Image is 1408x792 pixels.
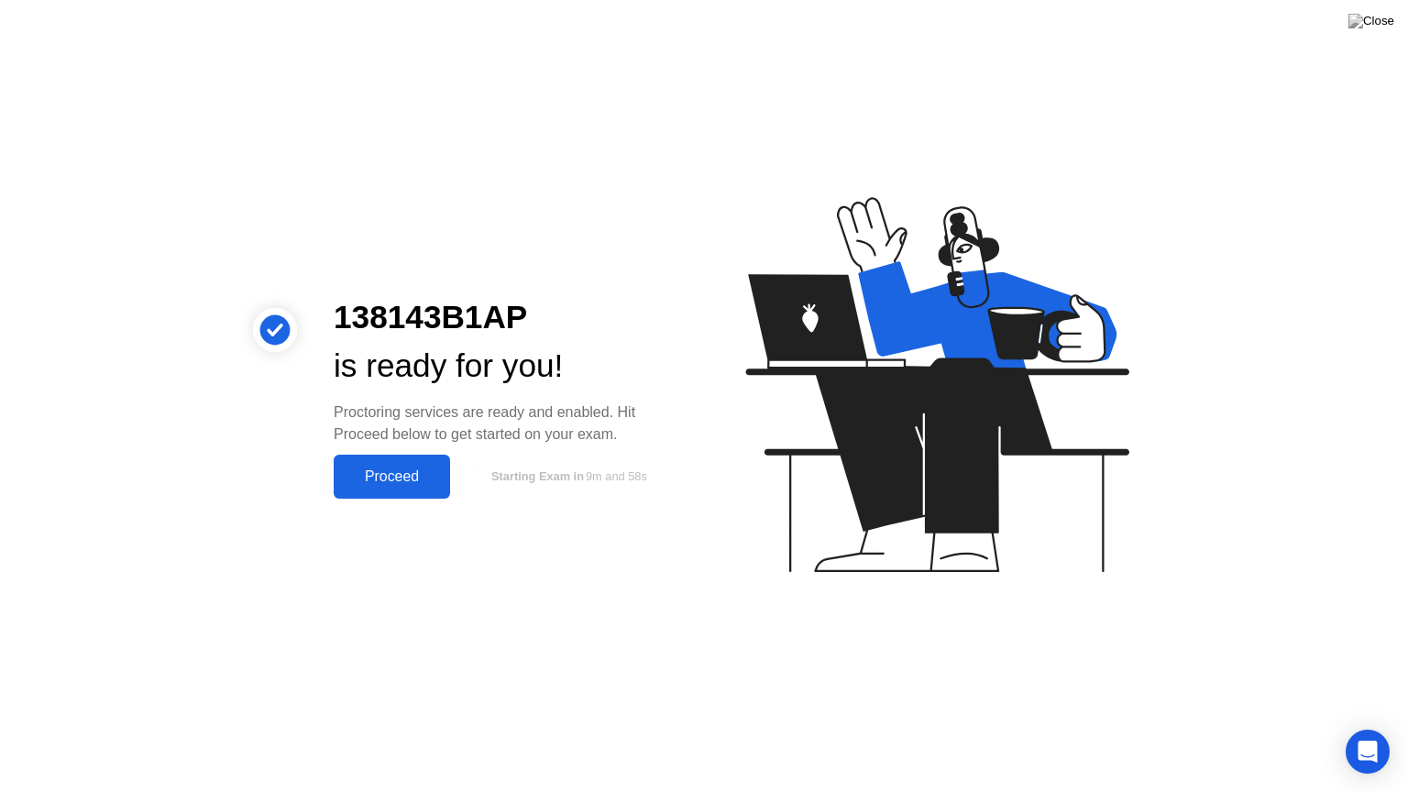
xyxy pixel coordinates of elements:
[334,342,675,390] div: is ready for you!
[586,469,647,483] span: 9m and 58s
[339,468,445,485] div: Proceed
[459,459,675,494] button: Starting Exam in9m and 58s
[334,293,675,342] div: 138143B1AP
[1348,14,1394,28] img: Close
[334,455,450,499] button: Proceed
[1346,730,1390,774] div: Open Intercom Messenger
[334,401,675,445] div: Proctoring services are ready and enabled. Hit Proceed below to get started on your exam.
